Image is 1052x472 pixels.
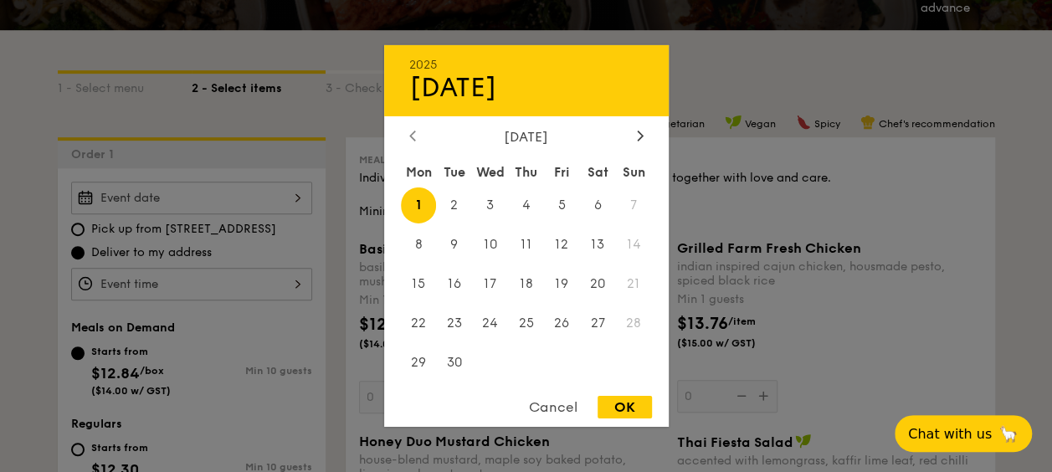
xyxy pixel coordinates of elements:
[508,157,544,187] div: Thu
[908,426,992,442] span: Chat with us
[580,157,616,187] div: Sat
[436,344,472,380] span: 30
[580,187,616,223] span: 6
[472,266,508,302] span: 17
[544,157,580,187] div: Fri
[436,266,472,302] span: 16
[508,227,544,263] span: 11
[401,305,437,341] span: 22
[616,305,652,341] span: 28
[472,157,508,187] div: Wed
[580,266,616,302] span: 20
[436,157,472,187] div: Tue
[508,266,544,302] span: 18
[580,227,616,263] span: 13
[544,187,580,223] span: 5
[895,415,1032,452] button: Chat with us🦙
[472,187,508,223] span: 3
[998,424,1019,444] span: 🦙
[544,266,580,302] span: 19
[436,227,472,263] span: 9
[401,227,437,263] span: 8
[512,396,594,418] div: Cancel
[401,344,437,380] span: 29
[401,266,437,302] span: 15
[544,227,580,263] span: 12
[616,266,652,302] span: 21
[616,187,652,223] span: 7
[580,305,616,341] span: 27
[409,72,644,104] div: [DATE]
[472,305,508,341] span: 24
[598,396,652,418] div: OK
[508,187,544,223] span: 4
[616,227,652,263] span: 14
[401,157,437,187] div: Mon
[409,58,644,72] div: 2025
[409,129,644,145] div: [DATE]
[616,157,652,187] div: Sun
[436,187,472,223] span: 2
[544,305,580,341] span: 26
[401,187,437,223] span: 1
[472,227,508,263] span: 10
[508,305,544,341] span: 25
[436,305,472,341] span: 23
